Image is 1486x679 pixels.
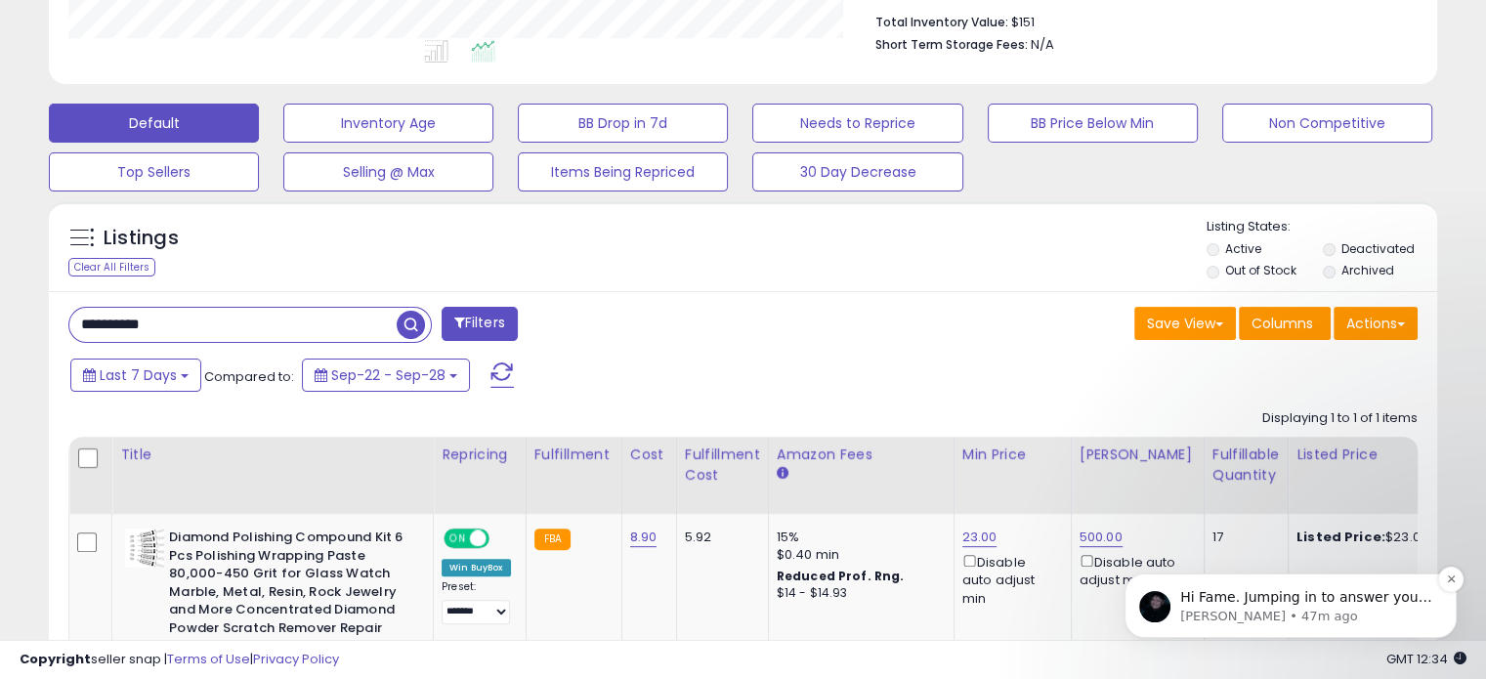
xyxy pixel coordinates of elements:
strong: Copyright [20,650,91,668]
div: Repricing [442,445,518,465]
button: Send a message… [335,584,366,615]
button: Selling @ Max [283,152,493,191]
label: Active [1225,240,1261,257]
li: $151 [875,9,1403,32]
p: Listing States: [1207,218,1437,236]
a: Terms of Use [167,650,250,668]
div: 15% [777,529,939,546]
button: Actions [1334,307,1418,340]
div: Amazon Fees [777,445,946,465]
button: Start recording [124,592,140,608]
button: go back [13,8,50,45]
div: Cost [630,445,668,465]
span: Last 7 Days [100,365,177,385]
button: Columns [1239,307,1331,340]
span: OFF [487,530,518,547]
img: Profile image for Adam [59,464,78,484]
button: Non Competitive [1222,104,1432,143]
div: $14 - $14.93 [777,585,939,602]
small: Amazon Fees. [777,465,788,483]
span: Columns [1252,314,1313,333]
button: Emoji picker [62,592,77,608]
div: [DATE] [16,186,375,212]
label: Out of Stock [1225,262,1296,278]
label: Archived [1340,262,1393,278]
button: Filters [442,307,518,341]
img: Profile image for Adam [56,11,87,42]
a: 500.00 [1080,528,1123,547]
button: Save View [1134,307,1236,340]
span: Compared to: [204,367,294,386]
div: Displaying 1 to 1 of 1 items [1262,409,1418,428]
div: Clear All Filters [68,258,155,276]
small: FBA [534,529,571,550]
div: Title [120,445,425,465]
div: Disable auto adjust max [1080,551,1189,589]
div: Listed Price [1296,445,1465,465]
div: Let me know your thoughts. [31,91,305,110]
div: 5.92 [685,529,753,546]
span: Sep-22 - Sep-28 [331,365,446,385]
button: Top Sellers [49,152,259,191]
div: Fulfillable Quantity [1212,445,1280,486]
button: Items Being Repriced [518,152,728,191]
a: 23.00 [962,528,998,547]
div: [PERSON_NAME] [1080,445,1196,465]
h1: [PERSON_NAME] [95,10,222,24]
button: Needs to Reprice [752,104,962,143]
div: message notification from Adam, 47m ago. Hi Fame. Jumping in to answer your questions. 1. The ann... [29,123,361,188]
button: 30 Day Decrease [752,152,962,191]
span: N/A [1031,35,1054,54]
div: Hi Fame. Jumping in to answer your questions. [31,518,305,556]
div: joined the conversation [84,465,333,483]
div: Adam says… [16,461,375,506]
div: 1. When we choose the annual plan, will the total amount be charged at once, or will $425 be char... [86,224,360,435]
div: seller snap | | [20,651,339,669]
iframe: Intercom notifications message [1095,450,1486,669]
div: 1. When we choose the annual plan, will the total amount be charged at once, or will $425 be char... [70,212,375,446]
div: Fulfillment Cost [685,445,760,486]
button: Default [49,104,259,143]
button: Gif picker [93,592,108,608]
b: Short Term Storage Fees: [875,36,1028,53]
div: Fulfillment [534,445,614,465]
span: ON [446,530,470,547]
div: Preset: [442,580,511,624]
b: Reduced Prof. Rng. [777,568,905,584]
div: Close [343,8,378,43]
button: BB Price Below Min [988,104,1198,143]
label: Deactivated [1340,240,1414,257]
button: Sep-22 - Sep-28 [302,359,470,392]
textarea: Message… [17,551,374,584]
span: Hi Fame. Jumping in to answer your questions. 1. The annual plan is paid upfront (and then yearly... [85,139,337,368]
div: $0.40 min [777,546,939,564]
button: Last 7 Days [70,359,201,392]
button: Inventory Age [283,104,493,143]
div: [PERSON_NAME] ​ [31,120,305,158]
button: BB Drop in 7d [518,104,728,143]
button: Upload attachment [30,592,46,608]
a: 8.90 [630,528,658,547]
b: Diamond Polishing Compound Kit 6 Pcs Polishing Wrapping Paste 80,000-450 Grit for Glass Watch Mar... [169,529,406,642]
img: Profile image for Adam [44,141,75,172]
img: 416a+UEJNLL._SL40_.jpg [125,529,164,568]
div: Win BuyBox [442,559,511,576]
p: Active [95,24,134,44]
div: Fame says… [16,212,375,462]
b: [PERSON_NAME] [84,467,193,481]
a: Privacy Policy [253,650,339,668]
div: Disable auto adjust min [962,551,1056,608]
b: Total Inventory Value: [875,14,1008,30]
div: Min Price [962,445,1063,465]
button: Home [306,8,343,45]
p: Message from Adam, sent 47m ago [85,157,337,175]
h5: Listings [104,225,179,252]
button: Dismiss notification [343,116,368,142]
